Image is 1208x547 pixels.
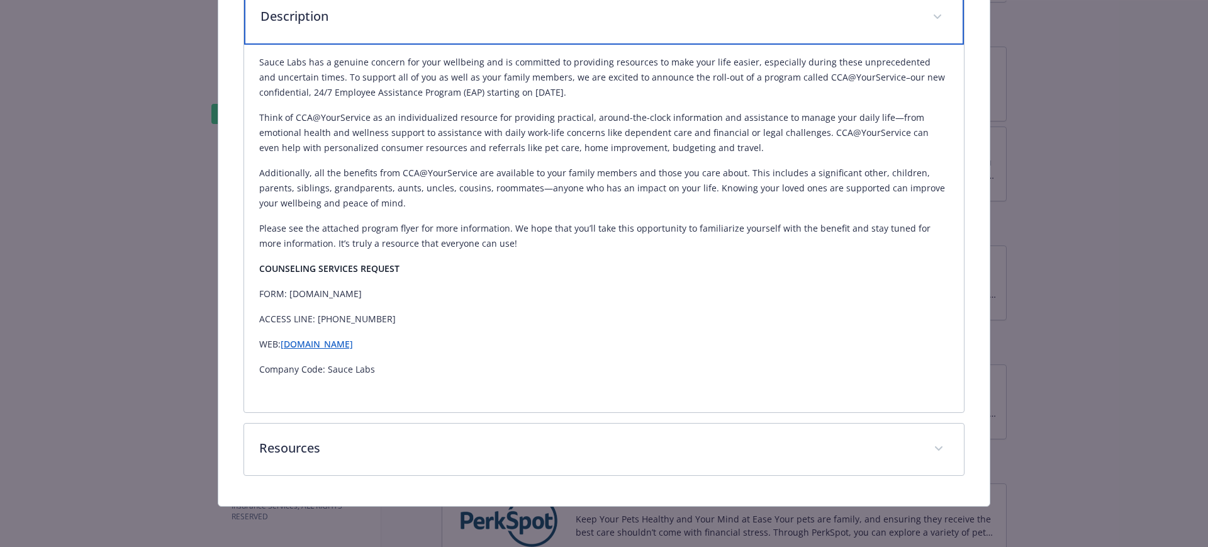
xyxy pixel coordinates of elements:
div: Description [244,45,965,412]
p: WEB: [259,337,949,352]
p: Sauce Labs has a genuine concern for your wellbeing and is committed to providing resources to ma... [259,55,949,100]
p: Additionally, all the benefits from CCA@YourService are available to your family members and thos... [259,166,949,211]
p: Think of CCA@YourService as an individualized resource for providing practical, around-the-clock ... [259,110,949,155]
a: [DOMAIN_NAME] [281,338,353,350]
p: FORM: [DOMAIN_NAME] [259,286,949,302]
p: Description [260,7,918,26]
p: ACCESS LINE: [PHONE_NUMBER] [259,312,949,327]
div: Resources [244,424,965,475]
p: Resources [259,439,919,458]
p: Please see the attached program flyer for more information. We hope that you’ll take this opportu... [259,221,949,251]
strong: COUNSELING SERVICES REQUEST [259,262,400,274]
p: Company Code: Sauce Labs [259,362,949,377]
